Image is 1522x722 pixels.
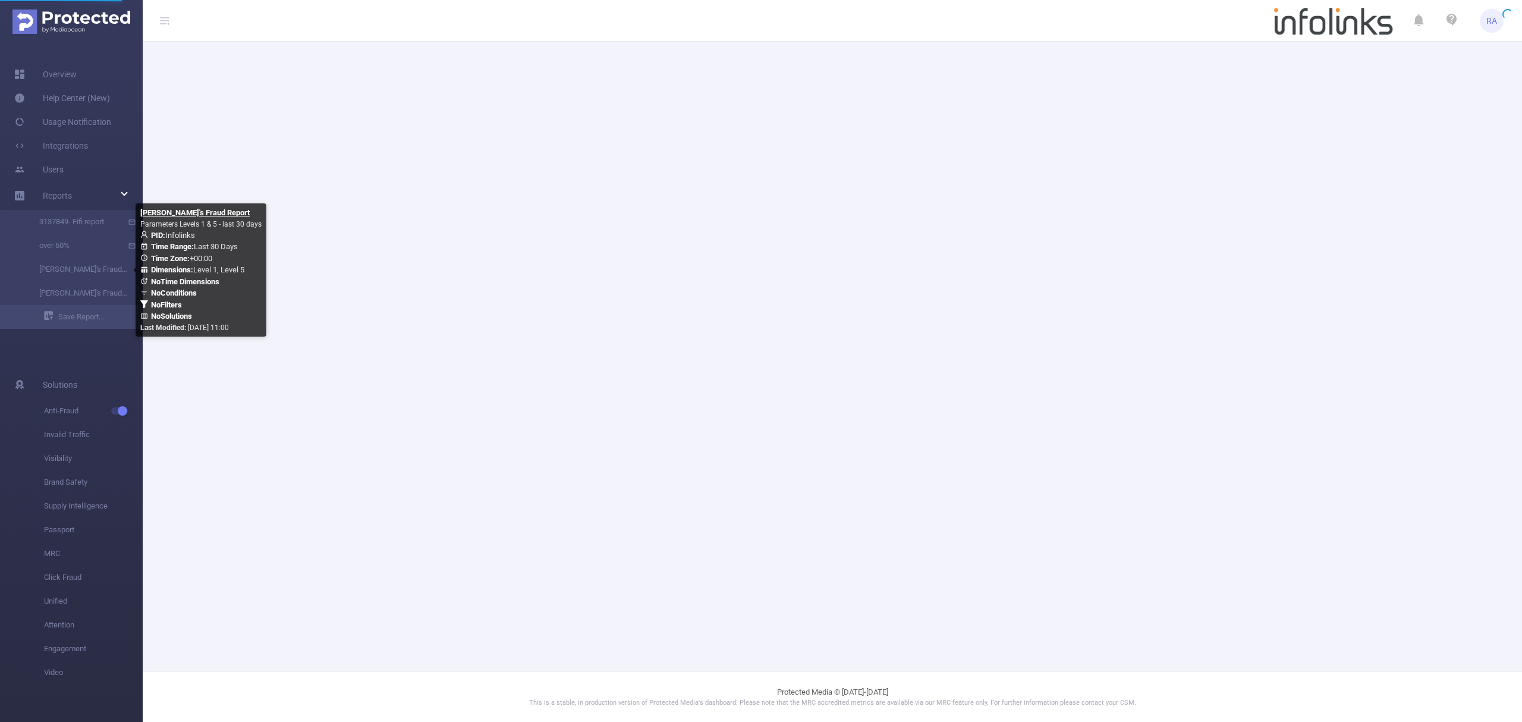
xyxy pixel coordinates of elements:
[44,613,143,637] span: Attention
[151,277,219,286] b: No Time Dimensions
[14,134,88,158] a: Integrations
[14,110,111,134] a: Usage Notification
[1486,9,1497,33] span: RA
[151,254,190,263] b: Time Zone:
[24,234,128,258] a: over 60%
[140,231,244,321] span: Infolinks Last 30 Days +00:00
[44,589,143,613] span: Unified
[143,671,1522,722] footer: Protected Media © [DATE]-[DATE]
[44,494,143,518] span: Supply Intelligence
[140,324,186,332] b: Last Modified:
[151,231,165,240] b: PID:
[24,281,128,305] a: [PERSON_NAME]'s Fraud Report with Host (site)
[140,208,250,217] b: [PERSON_NAME]'s Fraud Report
[44,661,143,685] span: Video
[140,231,151,238] i: icon: user
[43,373,77,397] span: Solutions
[44,542,143,566] span: MRC
[44,566,143,589] span: Click Fraud
[172,698,1492,708] p: This is a stable, in production version of Protected Media's dashboard. Please note that the MRC ...
[151,265,193,274] b: Dimensions :
[44,447,143,470] span: Visibility
[44,423,143,447] span: Invalid Traffic
[14,62,77,86] a: Overview
[14,158,64,181] a: Users
[14,86,110,110] a: Help Center (New)
[12,10,130,34] img: Protected Media
[43,184,72,208] a: Reports
[140,324,229,332] span: [DATE] 11:00
[140,220,262,228] span: Parameters Levels 1 & 5 - last 30 days
[151,242,194,251] b: Time Range:
[151,288,197,297] b: No Conditions
[44,518,143,542] span: Passport
[44,470,143,494] span: Brand Safety
[151,312,192,321] b: No Solutions
[43,191,72,200] span: Reports
[151,300,182,309] b: No Filters
[44,305,143,329] a: Save Report...
[24,210,128,234] a: 3137849- Fifi report
[151,265,244,274] span: Level 1, Level 5
[44,399,143,423] span: Anti-Fraud
[24,258,128,281] a: [PERSON_NAME]'s Fraud Report
[44,637,143,661] span: Engagement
